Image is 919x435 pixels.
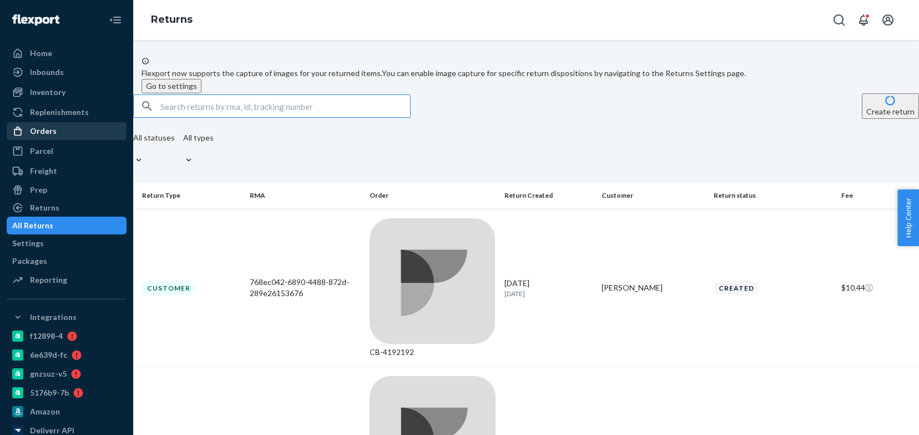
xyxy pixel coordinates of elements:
[133,132,175,143] div: All statuses
[7,63,127,81] a: Inbounds
[837,209,919,367] td: $10.44
[30,406,60,417] div: Amazon
[602,282,705,293] div: [PERSON_NAME]
[709,182,836,209] th: Return status
[142,4,201,36] ol: breadcrumbs
[133,182,245,209] th: Return Type
[104,9,127,31] button: Close Navigation
[714,281,759,295] div: Created
[30,184,47,196] div: Prep
[7,327,127,345] a: f12898-4
[7,365,127,383] a: gnzsuz-v5
[30,387,69,398] div: 5176b9-7b
[12,256,47,267] div: Packages
[7,234,127,252] a: Settings
[504,289,593,298] p: [DATE]
[862,93,919,119] button: Create return
[151,13,193,26] a: Returns
[30,126,57,137] div: Orders
[245,182,365,209] th: RMA
[7,44,127,62] a: Home
[7,122,127,140] a: Orders
[7,181,127,199] a: Prep
[897,189,919,246] button: Help Center
[7,142,127,160] a: Parcel
[142,68,382,78] span: Flexport now supports the capture of images for your returned items.
[852,9,875,31] button: Open notifications
[7,308,127,326] button: Integrations
[30,67,64,78] div: Inbounds
[142,79,201,93] button: Go to settings
[142,281,195,295] div: Customer
[30,368,67,379] div: gnzsuz-v5
[30,87,65,98] div: Inventory
[12,238,44,249] div: Settings
[30,107,89,118] div: Replenishments
[504,278,593,298] div: [DATE]
[30,166,57,177] div: Freight
[500,182,597,209] th: Return Created
[30,274,67,286] div: Reporting
[365,182,500,209] th: Order
[7,403,127,421] a: Amazon
[183,132,214,143] div: All types
[877,9,899,31] button: Open account menu
[250,277,361,299] div: 768ec042-6890-4488-872d-289e26153676
[7,384,127,402] a: 5176b9-7b
[370,347,496,358] div: CB-4192192
[7,271,127,289] a: Reporting
[7,346,127,364] a: 6e639d-fc
[7,252,127,270] a: Packages
[160,95,410,117] input: Search returns by rma, id, tracking number
[30,312,77,323] div: Integrations
[7,103,127,121] a: Replenishments
[382,68,746,78] span: You can enable image capture for specific return dispositions by navigating to the Returns Settin...
[30,331,63,342] div: f12898-4
[30,48,52,59] div: Home
[30,146,53,157] div: Parcel
[837,182,919,209] th: Fee
[7,83,127,101] a: Inventory
[12,220,53,231] div: All Returns
[12,14,59,26] img: Flexport logo
[7,217,127,234] a: All Returns
[7,199,127,217] a: Returns
[30,202,59,213] div: Returns
[597,182,709,209] th: Customer
[7,162,127,180] a: Freight
[30,349,67,361] div: 6e639d-fc
[828,9,850,31] button: Open Search Box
